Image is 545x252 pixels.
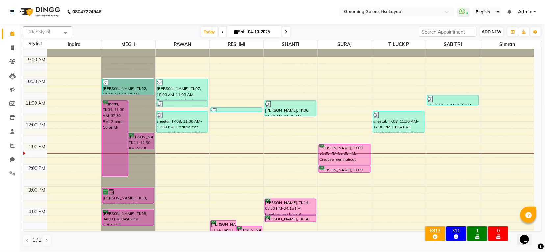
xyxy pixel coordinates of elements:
[480,40,534,49] span: Simran
[419,27,477,37] input: Search Appointment
[102,210,153,225] div: [PERSON_NAME], TK05, 04:00 PM-04:45 PM, CREATIVE [DEMOGRAPHIC_DATA] HAIRCUT
[72,3,101,21] b: 08047224946
[25,122,47,128] div: 12:00 PM
[210,40,264,49] span: RESHMI
[23,40,47,47] div: Stylist
[102,101,128,176] div: Pranathi, TK04, 11:00 AM-02:30 PM, Global Color(M)
[156,40,210,49] span: PAWAN
[102,188,153,203] div: [PERSON_NAME], TK13, 03:00 PM-03:45 PM, Creative men haircut
[265,216,316,222] div: [PERSON_NAME], TK14, 04:15 PM-04:35 PM, [PERSON_NAME] desigh(craft)
[265,199,316,215] div: [PERSON_NAME], TK14, 03:30 PM-04:15 PM, Creative men haircut
[47,40,101,49] span: Indira
[27,29,50,34] span: Filter Stylist
[265,101,316,116] div: [PERSON_NAME], TK06, 11:00 AM-11:45 AM, Creative men haircut
[482,29,502,34] span: ADD NEW
[319,144,370,165] div: [PERSON_NAME], TK09, 01:00 PM-02:00 PM, Creative men haircut
[27,208,47,215] div: 4:00 PM
[517,226,538,245] iframe: chat widget
[201,27,218,37] span: Today
[480,27,503,36] button: ADD NEW
[128,133,154,149] div: [PERSON_NAME], TK11, 12:30 PM-01:15 PM, Creative men haircut
[102,79,153,94] div: [PERSON_NAME], TK02, 10:00 AM-10:45 AM, Creative men haircut
[246,27,279,37] input: 2025-10-04
[24,100,47,107] div: 11:00 AM
[372,40,426,49] span: TILUCK P
[157,101,208,107] div: [PERSON_NAME], TK07, 11:00 AM-11:20 AM, [PERSON_NAME] desigh(craft)
[157,79,208,100] div: [PERSON_NAME], TK07, 10:00 AM-11:00 AM, Creative men haircut
[211,221,236,242] div: [PERSON_NAME], TK14, 04:30 PM-05:30 PM, Premium Hair Spa -morocon (men)
[373,111,424,132] div: sheetal, TK08, 11:30 AM-12:30 PM, CREATIVE [DEMOGRAPHIC_DATA] HAIRCUT
[233,29,246,34] span: Sat
[27,143,47,150] div: 1:00 PM
[157,111,208,132] div: sheetal, TK08, 11:30 AM-12:30 PM, Creative men haircut,[PERSON_NAME] SHAVE
[17,3,62,21] img: logo
[27,165,47,172] div: 2:00 PM
[518,9,532,15] span: Admin
[27,230,47,237] div: 5:00 PM
[101,40,155,49] span: MEGH
[448,228,465,234] div: 311
[24,78,47,85] div: 10:00 AM
[27,187,47,194] div: 3:00 PM
[264,40,318,49] span: SHANTI
[490,228,507,234] div: 0
[237,226,262,233] div: [PERSON_NAME], TK05, 04:45 PM-05:05 PM, Eyebrows threading
[319,166,370,172] div: [PERSON_NAME], TK09, 02:00 PM-02:20 PM, [PERSON_NAME] desigh(craft)
[32,237,41,244] span: 1 / 1
[469,228,486,234] div: 1
[426,40,480,49] span: SABITRI
[211,108,262,112] div: [PERSON_NAME], TK12, 11:20 AM-11:30 AM, Side lock(HD WAX)
[427,95,478,105] div: [PERSON_NAME], TK02, 10:45 AM-11:15 AM, Head Massage (MEN)
[427,228,444,234] div: 6813
[318,40,372,49] span: SURAJ
[27,57,47,63] div: 9:00 AM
